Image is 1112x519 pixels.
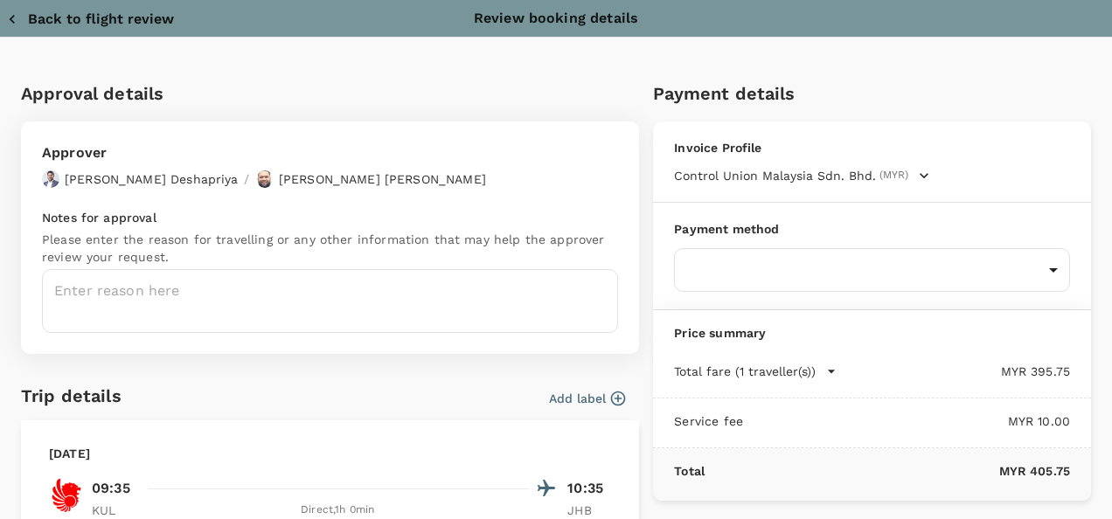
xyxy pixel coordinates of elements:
[567,478,611,499] p: 10:35
[42,142,486,163] p: Approver
[674,139,1070,156] p: Invoice Profile
[705,462,1070,480] p: MYR 405.75
[49,445,90,462] p: [DATE]
[653,80,1091,107] h6: Payment details
[474,8,638,29] p: Review booking details
[674,167,929,184] button: Control Union Malaysia Sdn. Bhd.(MYR)
[549,390,625,407] button: Add label
[674,363,837,380] button: Total fare (1 traveller(s))
[674,167,876,184] span: Control Union Malaysia Sdn. Bhd.
[674,363,816,380] p: Total fare (1 traveller(s))
[7,10,174,28] button: Back to flight review
[674,462,705,480] p: Total
[21,80,639,107] h6: Approval details
[49,478,84,513] img: OD
[567,502,611,519] p: JHB
[42,209,618,226] p: Notes for approval
[674,220,1070,238] p: Payment method
[256,170,274,188] img: avatar-67b4218f54620.jpeg
[674,412,743,430] p: Service fee
[146,502,529,519] div: Direct , 1h 0min
[65,170,239,188] p: [PERSON_NAME] Deshapriya
[42,170,59,188] img: avatar-67a5bcb800f47.png
[879,167,908,184] span: (MYR)
[92,478,130,499] p: 09:35
[743,412,1070,430] p: MYR 10.00
[674,324,1070,342] p: Price summary
[92,502,136,519] p: KUL
[244,170,249,188] p: /
[279,170,486,188] p: [PERSON_NAME] [PERSON_NAME]
[42,231,618,266] p: Please enter the reason for travelling or any other information that may help the approver review...
[837,363,1070,380] p: MYR 395.75
[674,248,1070,292] div: ​
[21,382,122,410] h6: Trip details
